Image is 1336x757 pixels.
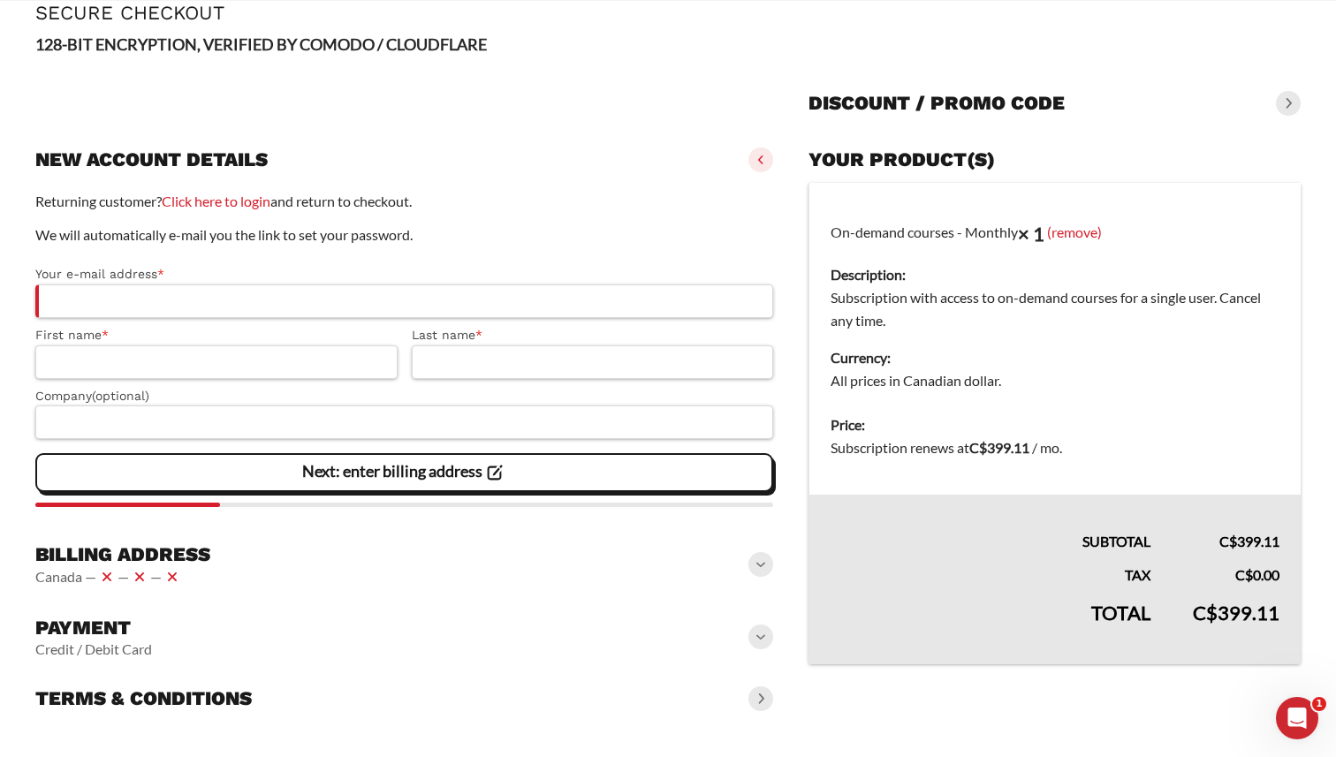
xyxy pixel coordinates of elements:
h3: Terms & conditions [35,686,252,711]
p: We will automatically e-mail you the link to set your password. [35,223,773,246]
dt: Price: [831,413,1279,436]
span: / mo [1032,439,1059,456]
dt: Description: [831,263,1279,286]
bdi: 399.11 [1219,533,1279,549]
h3: Payment [35,616,152,640]
label: Company [35,386,773,406]
th: Total [809,587,1172,664]
th: Subtotal [809,495,1172,553]
h1: Secure Checkout [35,2,1301,24]
dt: Currency: [831,346,1279,369]
span: C$ [1219,533,1237,549]
span: C$ [1193,601,1218,625]
h3: Billing address [35,542,210,567]
vaadin-horizontal-layout: Canada — — — [35,566,210,587]
h3: New account details [35,148,268,172]
span: 1 [1312,697,1326,711]
label: Your e-mail address [35,264,773,284]
td: On-demand courses - Monthly [809,183,1301,404]
bdi: 399.11 [969,439,1029,456]
bdi: 399.11 [1193,601,1279,625]
span: Subscription renews at . [831,439,1062,456]
span: C$ [1235,566,1253,583]
dd: All prices in Canadian dollar. [831,369,1279,392]
label: First name [35,325,398,345]
a: (remove) [1047,223,1102,239]
strong: 128-BIT ENCRYPTION, VERIFIED BY COMODO / CLOUDFLARE [35,34,487,54]
vaadin-horizontal-layout: Credit / Debit Card [35,640,152,658]
vaadin-button: Next: enter billing address [35,453,773,492]
th: Tax [809,553,1172,587]
span: (optional) [92,389,149,403]
bdi: 0.00 [1235,566,1279,583]
span: C$ [969,439,987,456]
p: Returning customer? and return to checkout. [35,190,773,213]
a: Click here to login [162,193,270,209]
strong: × 1 [1018,222,1044,246]
label: Last name [412,325,774,345]
h3: Discount / promo code [808,91,1065,116]
iframe: Intercom live chat [1276,697,1318,739]
dd: Subscription with access to on-demand courses for a single user. Cancel any time. [831,286,1279,332]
